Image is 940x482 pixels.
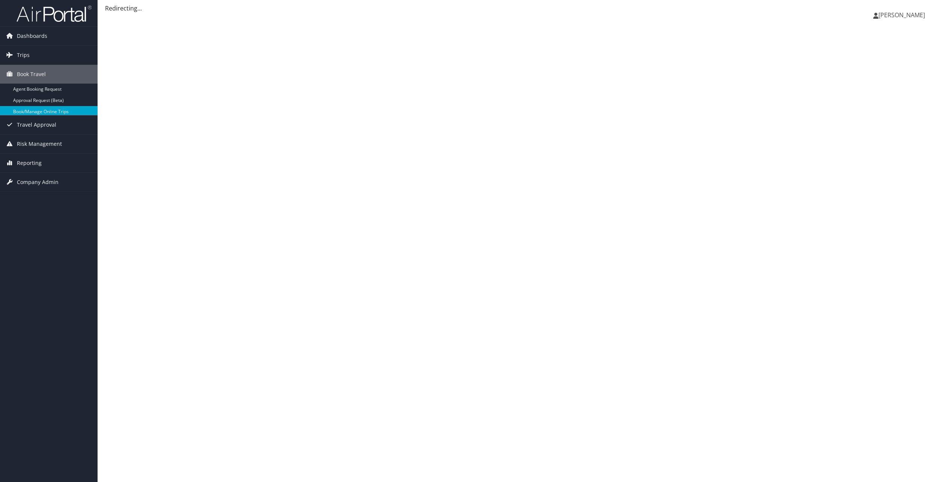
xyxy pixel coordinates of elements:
span: Risk Management [17,135,62,153]
span: Reporting [17,154,42,172]
span: Travel Approval [17,115,56,134]
span: Trips [17,46,30,64]
span: [PERSON_NAME] [878,11,925,19]
span: Company Admin [17,173,59,192]
span: Dashboards [17,27,47,45]
div: Redirecting... [105,4,932,13]
a: [PERSON_NAME] [873,4,932,26]
img: airportal-logo.png [17,5,92,22]
span: Book Travel [17,65,46,84]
